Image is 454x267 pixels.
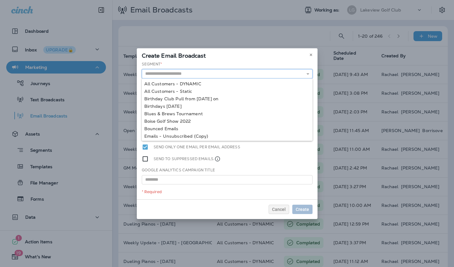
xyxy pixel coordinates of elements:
[144,119,310,124] div: Boise Golf Show 2022
[154,144,240,150] label: Send only one email per email address
[137,48,318,61] div: Create Email Broadcast
[144,134,310,139] div: Emails - Unsubscribed (Copy)
[292,205,313,214] button: Create
[296,207,309,212] span: Create
[269,205,289,214] button: Cancel
[154,155,221,162] label: Send to suppressed emails.
[144,104,310,109] div: Birthdays [DATE]
[142,168,215,173] label: Google Analytics Campaign Title
[144,111,310,116] div: Blues & Brews Tournament
[142,62,162,67] label: Segment
[142,189,313,194] div: * Required
[144,89,310,94] div: All Customers - Static
[144,126,310,131] div: Bounced Emails
[144,96,310,101] div: Birthday Club Pull from [DATE] on
[272,207,286,212] span: Cancel
[144,81,310,86] div: All Customers - DYNAMIC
